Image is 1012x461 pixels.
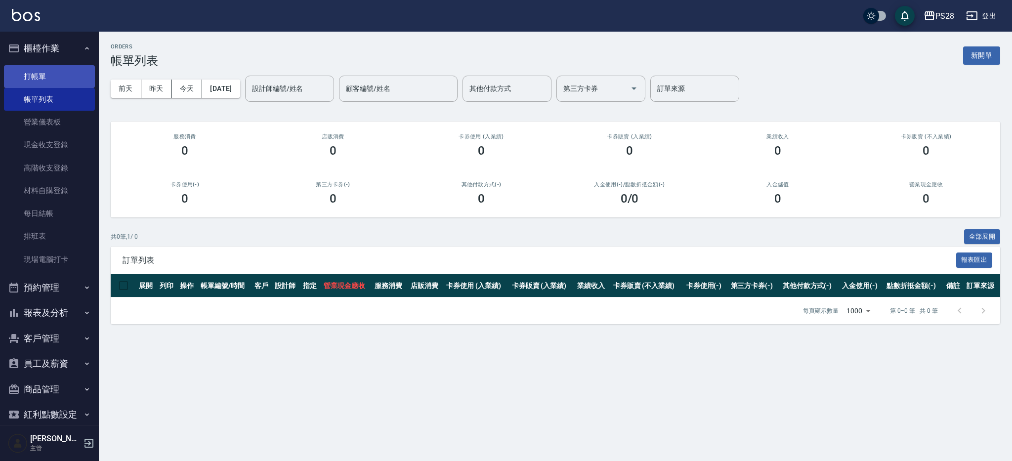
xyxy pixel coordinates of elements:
button: 登出 [962,7,1000,25]
button: 紅利點數設定 [4,402,95,427]
th: 其他付款方式(-) [780,274,840,297]
h3: 服務消費 [123,133,247,140]
p: 共 0 筆, 1 / 0 [111,232,138,241]
button: 客戶管理 [4,326,95,351]
h2: 第三方卡券(-) [271,181,395,188]
h3: 0 [478,144,485,158]
h3: 0 [478,192,485,206]
h3: 0 [923,192,929,206]
a: 新開單 [963,50,1000,60]
h2: 店販消費 [271,133,395,140]
th: 帳單編號/時間 [198,274,252,297]
h3: 0 [774,144,781,158]
h3: 0 [626,144,633,158]
h3: 0 [330,192,337,206]
th: 卡券販賣 (入業績) [509,274,575,297]
th: 服務消費 [372,274,408,297]
th: 卡券使用 (入業績) [444,274,509,297]
h2: 業績收入 [716,133,840,140]
h2: 卡券販賣 (不入業績) [864,133,988,140]
button: 報表匯出 [956,252,993,268]
p: 第 0–0 筆 共 0 筆 [890,306,938,315]
th: 點數折抵金額(-) [884,274,944,297]
button: 商品管理 [4,377,95,402]
h2: 入金使用(-) /點數折抵金額(-) [567,181,692,188]
div: PS28 [935,10,954,22]
a: 打帳單 [4,65,95,88]
button: PS28 [920,6,958,26]
button: save [895,6,915,26]
button: 全部展開 [964,229,1001,245]
h3: 0 [774,192,781,206]
a: 每日結帳 [4,202,95,225]
button: 報表及分析 [4,300,95,326]
a: 報表匯出 [956,255,993,264]
th: 第三方卡券(-) [728,274,780,297]
th: 卡券販賣 (不入業績) [611,274,684,297]
th: 訂單來源 [964,274,1000,297]
a: 材料自購登錄 [4,179,95,202]
a: 帳單列表 [4,88,95,111]
button: 新開單 [963,46,1000,65]
h2: 營業現金應收 [864,181,988,188]
th: 設計師 [272,274,300,297]
h2: 卡券販賣 (入業績) [567,133,692,140]
img: Logo [12,9,40,21]
button: [DATE] [202,80,240,98]
th: 卡券使用(-) [684,274,728,297]
h2: ORDERS [111,43,158,50]
h3: 0 [181,192,188,206]
button: 前天 [111,80,141,98]
h5: [PERSON_NAME] [30,434,81,444]
span: 訂單列表 [123,255,956,265]
th: 客戶 [252,274,273,297]
button: 今天 [172,80,203,98]
div: 1000 [843,297,874,324]
button: 櫃檯作業 [4,36,95,61]
button: Open [626,81,642,96]
a: 現場電腦打卡 [4,248,95,271]
a: 排班表 [4,225,95,248]
th: 指定 [300,274,321,297]
button: 昨天 [141,80,172,98]
h3: 0 [181,144,188,158]
button: 員工及薪資 [4,351,95,377]
th: 備註 [944,274,965,297]
th: 店販消費 [408,274,444,297]
img: Person [8,433,28,453]
a: 高階收支登錄 [4,157,95,179]
h2: 其他付款方式(-) [419,181,544,188]
p: 每頁顯示數量 [803,306,839,315]
h2: 入金儲值 [716,181,840,188]
h3: 0 /0 [621,192,639,206]
h3: 帳單列表 [111,54,158,68]
h2: 卡券使用(-) [123,181,247,188]
th: 操作 [177,274,198,297]
a: 營業儀表板 [4,111,95,133]
th: 列印 [157,274,178,297]
p: 主管 [30,444,81,453]
th: 入金使用(-) [840,274,884,297]
a: 現金收支登錄 [4,133,95,156]
h3: 0 [330,144,337,158]
th: 營業現金應收 [321,274,372,297]
th: 業績收入 [575,274,610,297]
th: 展開 [136,274,157,297]
h2: 卡券使用 (入業績) [419,133,544,140]
h3: 0 [923,144,929,158]
button: 預約管理 [4,275,95,300]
